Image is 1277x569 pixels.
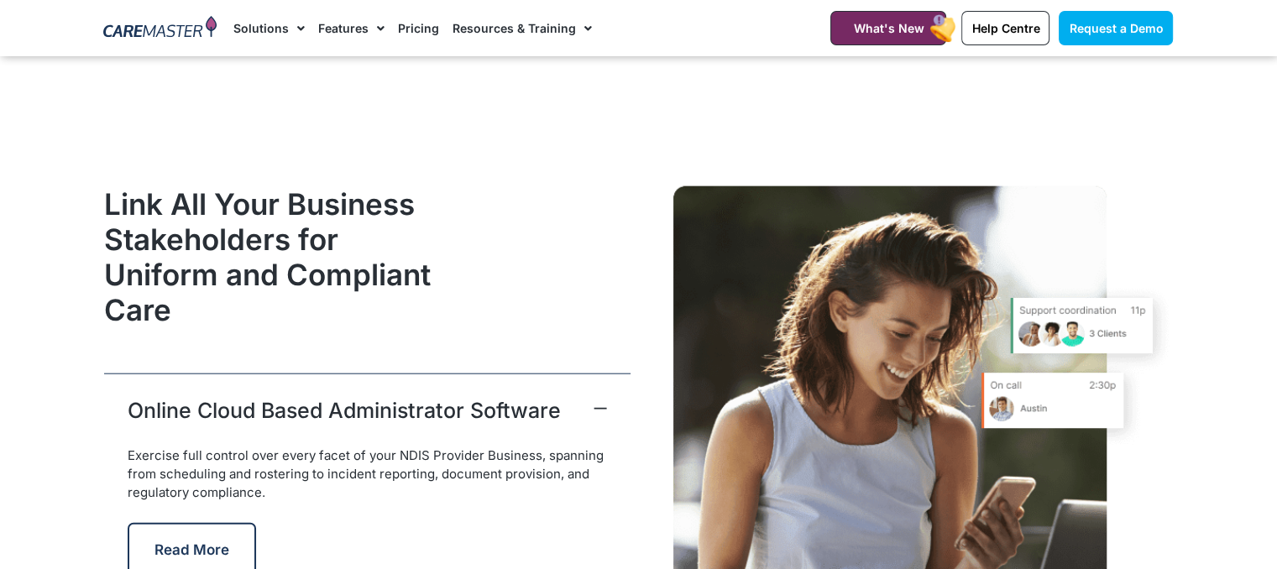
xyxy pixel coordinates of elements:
[830,11,946,45] a: What's New
[103,16,217,41] img: CareMaster Logo
[104,186,457,327] h2: Link All Your Business Stakeholders for Uniform and Compliant Care
[971,21,1039,35] span: Help Centre
[1069,21,1163,35] span: Request a Demo
[128,395,561,425] a: Online Cloud Based Administrator Software
[961,11,1049,45] a: Help Centre
[104,373,631,446] div: Online Cloud Based Administrator Software
[128,542,256,558] a: Read More
[1059,11,1173,45] a: Request a Demo
[128,447,604,500] span: Exercise full control over every facet of your NDIS Provider Business, spanning from scheduling a...
[853,21,924,35] span: What's New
